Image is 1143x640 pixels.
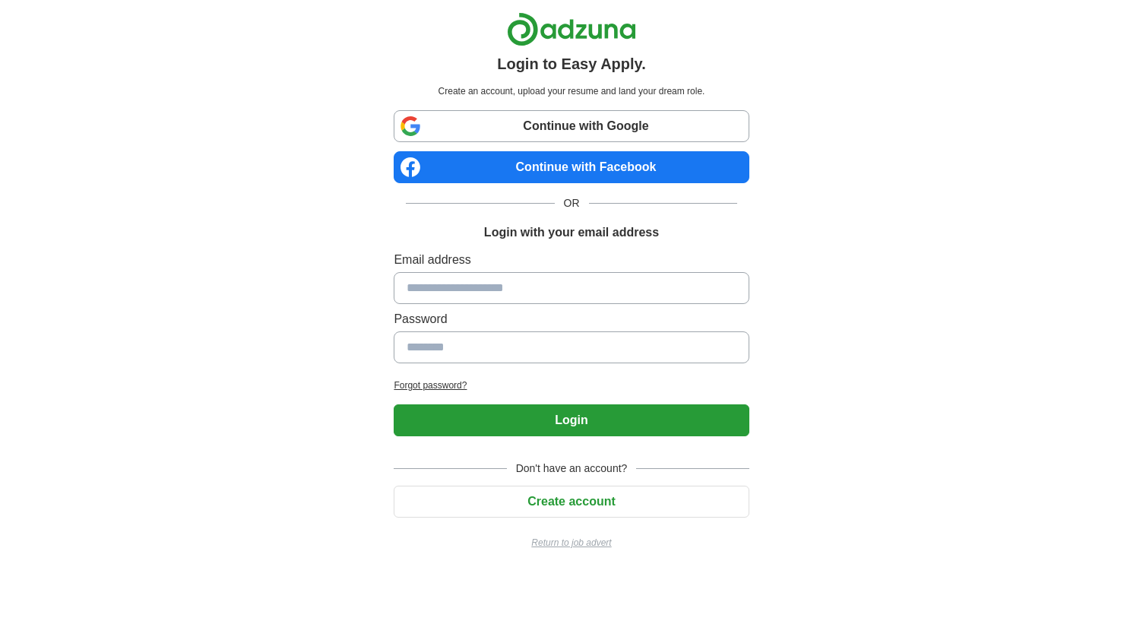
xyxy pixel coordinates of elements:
[394,151,749,183] a: Continue with Facebook
[507,461,637,477] span: Don't have an account?
[394,310,749,328] label: Password
[497,52,646,75] h1: Login to Easy Apply.
[394,404,749,436] button: Login
[555,195,589,211] span: OR
[507,12,636,46] img: Adzuna logo
[394,536,749,550] a: Return to job advert
[394,379,749,392] a: Forgot password?
[394,251,749,269] label: Email address
[394,110,749,142] a: Continue with Google
[394,486,749,518] button: Create account
[394,495,749,508] a: Create account
[484,223,659,242] h1: Login with your email address
[397,84,746,98] p: Create an account, upload your resume and land your dream role.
